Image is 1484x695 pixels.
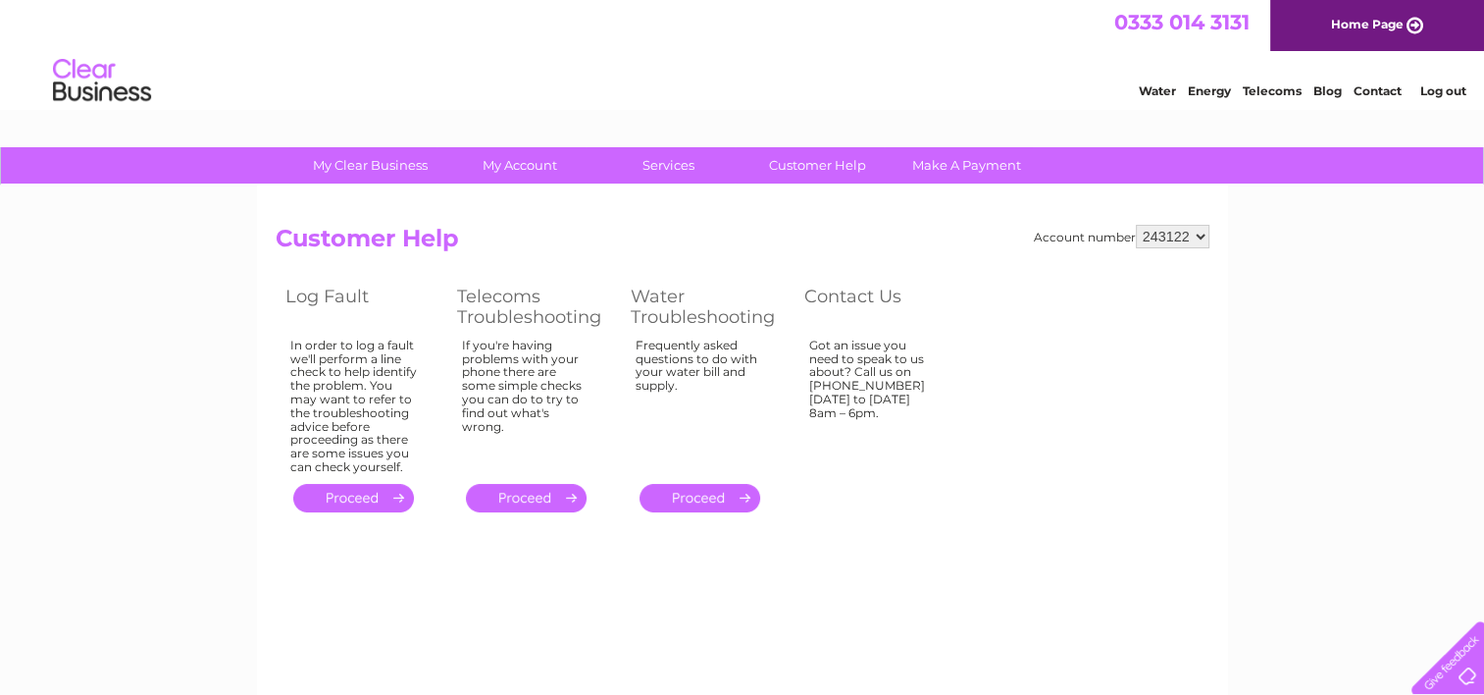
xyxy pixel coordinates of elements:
[1139,83,1176,98] a: Water
[621,281,794,333] th: Water Troubleshooting
[1243,83,1302,98] a: Telecoms
[447,281,621,333] th: Telecoms Troubleshooting
[52,51,152,111] img: logo.png
[438,147,600,184] a: My Account
[462,339,591,466] div: If you're having problems with your phone there are some simple checks you can do to try to find ...
[886,147,1048,184] a: Make A Payment
[809,339,937,466] div: Got an issue you need to speak to us about? Call us on [PHONE_NUMBER] [DATE] to [DATE] 8am – 6pm.
[466,484,587,512] a: .
[276,281,447,333] th: Log Fault
[289,147,451,184] a: My Clear Business
[280,11,1206,95] div: Clear Business is a trading name of Verastar Limited (registered in [GEOGRAPHIC_DATA] No. 3667643...
[1114,10,1250,34] a: 0333 014 3131
[636,339,765,466] div: Frequently asked questions to do with your water bill and supply.
[290,339,418,474] div: In order to log a fault we'll perform a line check to help identify the problem. You may want to ...
[276,225,1209,262] h2: Customer Help
[737,147,898,184] a: Customer Help
[794,281,966,333] th: Contact Us
[1354,83,1402,98] a: Contact
[588,147,749,184] a: Services
[1313,83,1342,98] a: Blog
[1034,225,1209,248] div: Account number
[1419,83,1465,98] a: Log out
[640,484,760,512] a: .
[1188,83,1231,98] a: Energy
[293,484,414,512] a: .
